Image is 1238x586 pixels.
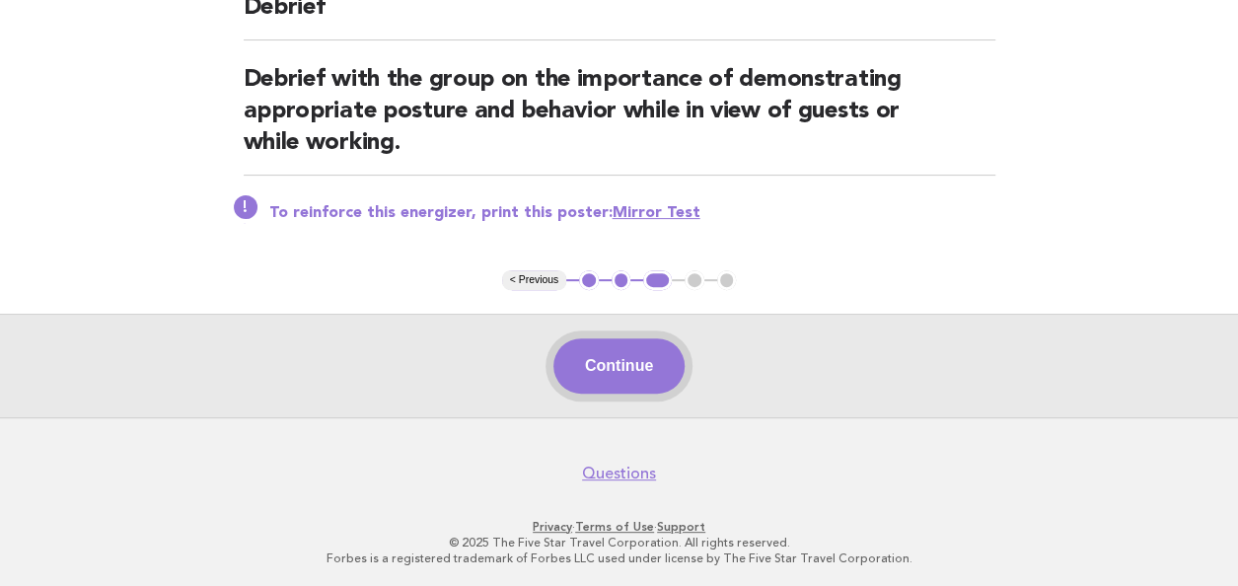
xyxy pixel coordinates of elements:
[579,270,599,290] button: 1
[269,203,995,223] p: To reinforce this energizer, print this poster:
[533,520,572,534] a: Privacy
[553,338,685,394] button: Continue
[582,464,656,483] a: Questions
[28,519,1210,535] p: · ·
[575,520,654,534] a: Terms of Use
[28,550,1210,566] p: Forbes is a registered trademark of Forbes LLC used under license by The Five Star Travel Corpora...
[28,535,1210,550] p: © 2025 The Five Star Travel Corporation. All rights reserved.
[502,270,566,290] button: < Previous
[612,270,631,290] button: 2
[657,520,705,534] a: Support
[244,64,995,176] h2: Debrief with the group on the importance of demonstrating appropriate posture and behavior while ...
[643,270,672,290] button: 3
[613,205,700,221] a: Mirror Test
